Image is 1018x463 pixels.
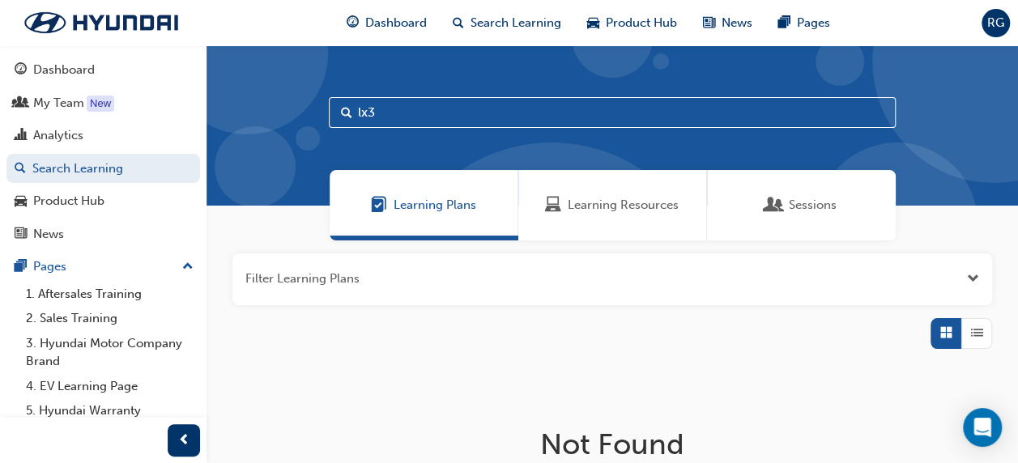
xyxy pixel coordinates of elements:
a: 2. Sales Training [19,306,200,331]
button: Pages [6,252,200,282]
span: search-icon [15,162,26,176]
button: DashboardMy TeamAnalyticsSearch LearningProduct HubNews [6,52,200,252]
span: Search Learning [471,14,561,32]
span: Learning Plans [394,196,476,215]
span: Search [341,104,352,122]
span: Pages [797,14,830,32]
span: car-icon [587,13,599,33]
a: 5. Hyundai Warranty [19,398,200,423]
a: SessionsSessions [707,170,896,240]
div: Dashboard [33,61,95,79]
span: prev-icon [178,431,190,451]
span: guage-icon [15,63,27,78]
a: Search Learning [6,154,200,184]
a: 4. EV Learning Page [19,374,200,399]
span: Grid [940,324,952,342]
div: My Team [33,94,84,113]
a: Product Hub [6,186,200,216]
span: List [971,324,983,342]
button: RG [982,9,1010,37]
a: Dashboard [6,55,200,85]
span: Learning Resources [545,196,561,215]
input: Search... [329,97,896,128]
span: Product Hub [606,14,677,32]
span: news-icon [703,13,715,33]
span: guage-icon [347,13,359,33]
a: Learning PlansLearning Plans [330,170,518,240]
div: Analytics [33,126,83,145]
a: News [6,219,200,249]
span: search-icon [453,13,464,33]
div: Pages [33,257,66,276]
span: News [722,14,752,32]
h1: Not Found [356,427,869,462]
a: Learning ResourcesLearning Resources [518,170,707,240]
span: Learning Resources [568,196,679,215]
span: RG [987,14,1004,32]
div: Tooltip anchor [87,96,114,112]
a: pages-iconPages [765,6,843,40]
a: 1. Aftersales Training [19,282,200,307]
button: Open the filter [967,270,979,288]
span: pages-icon [778,13,790,33]
div: Product Hub [33,192,104,210]
span: Dashboard [365,14,427,32]
a: search-iconSearch Learning [440,6,574,40]
a: 3. Hyundai Motor Company Brand [19,331,200,374]
a: My Team [6,88,200,118]
img: Trak [8,6,194,40]
span: news-icon [15,227,27,242]
span: Learning Plans [371,196,387,215]
div: Open Intercom Messenger [963,408,1002,447]
div: News [33,225,64,244]
a: car-iconProduct Hub [574,6,690,40]
span: Sessions [766,196,782,215]
span: car-icon [15,194,27,209]
span: chart-icon [15,129,27,143]
a: news-iconNews [690,6,765,40]
span: up-icon [182,257,194,278]
span: Sessions [789,196,837,215]
span: people-icon [15,96,27,111]
span: pages-icon [15,260,27,274]
a: Analytics [6,121,200,151]
a: guage-iconDashboard [334,6,440,40]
